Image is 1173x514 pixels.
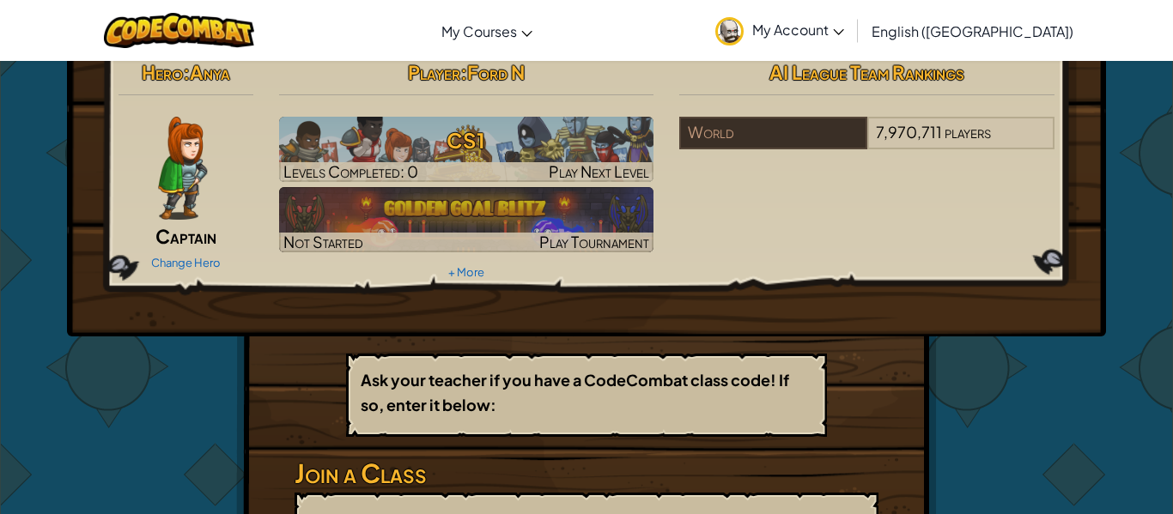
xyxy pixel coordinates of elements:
span: Play Tournament [539,232,649,251]
img: avatar [715,17,744,45]
a: Play Next Level [279,117,654,182]
span: Ford N [467,60,525,84]
img: CodeCombat logo [104,13,254,48]
span: My Courses [441,22,517,40]
span: Play Next Level [549,161,649,181]
span: Anya [190,60,230,84]
span: Hero [142,60,183,84]
span: English ([GEOGRAPHIC_DATA]) [872,22,1073,40]
span: : [460,60,467,84]
span: Player [408,60,460,84]
img: CS1 [279,117,654,182]
span: : [183,60,190,84]
a: Change Hero [151,256,221,269]
span: AI League Team Rankings [769,60,964,84]
span: players [945,122,991,142]
a: My Courses [433,8,541,54]
a: My Account [707,3,853,57]
a: Not StartedPlay Tournament [279,187,654,252]
img: Golden Goal [279,187,654,252]
span: Levels Completed: 0 [283,161,418,181]
h3: Join a Class [295,454,878,493]
b: Ask your teacher if you have a CodeCombat class code! If so, enter it below: [361,370,789,414]
span: Captain [155,224,216,248]
a: + More [448,265,484,279]
img: captain-pose.png [158,117,207,220]
a: English ([GEOGRAPHIC_DATA]) [863,8,1082,54]
div: World [679,117,866,149]
a: World7,970,711players [679,133,1054,153]
span: Not Started [283,232,363,251]
span: 7,970,711 [876,122,942,142]
span: My Account [752,21,844,39]
h3: CS1 [279,121,654,160]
